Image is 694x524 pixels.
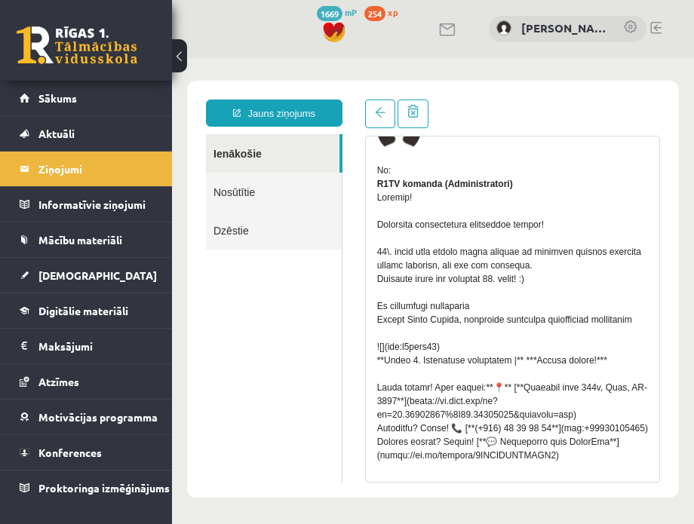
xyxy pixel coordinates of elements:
[34,153,170,192] a: Dzēstie
[496,20,511,35] img: Rēzija Blūma
[38,481,170,495] span: Proktoringa izmēģinājums
[317,6,357,18] a: 1669 mP
[521,20,608,37] a: [PERSON_NAME]
[38,304,128,317] span: Digitālie materiāli
[20,152,153,186] a: Ziņojumi
[38,187,153,222] legend: Informatīvie ziņojumi
[364,6,385,21] span: 254
[20,81,153,115] a: Sākums
[205,121,341,131] strong: R1TV komanda (Administratori)
[34,115,170,153] a: Nosūtītie
[20,435,153,470] a: Konferences
[34,76,167,115] a: Ienākošie
[38,152,153,186] legend: Ziņojumi
[38,375,79,388] span: Atzīmes
[20,400,153,434] a: Motivācijas programma
[317,6,342,21] span: 1669
[20,364,153,399] a: Atzīmes
[20,293,153,328] a: Digitālie materiāli
[20,470,153,505] a: Proktoringa izmēģinājums
[17,26,137,64] a: Rīgas 1. Tālmācības vidusskola
[34,41,170,69] a: Jauns ziņojums
[388,6,398,18] span: xp
[364,6,405,18] a: 254 xp
[20,329,153,363] a: Maksājumi
[38,268,157,282] span: [DEMOGRAPHIC_DATA]
[38,127,75,140] span: Aktuāli
[38,329,153,363] legend: Maksājumi
[38,91,77,105] span: Sākums
[345,6,357,18] span: mP
[20,222,153,257] a: Mācību materiāli
[38,410,158,424] span: Motivācijas programma
[38,446,102,459] span: Konferences
[20,258,153,293] a: [DEMOGRAPHIC_DATA]
[20,187,153,222] a: Informatīvie ziņojumi
[205,106,476,119] div: No:
[20,116,153,151] a: Aktuāli
[38,233,122,247] span: Mācību materiāli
